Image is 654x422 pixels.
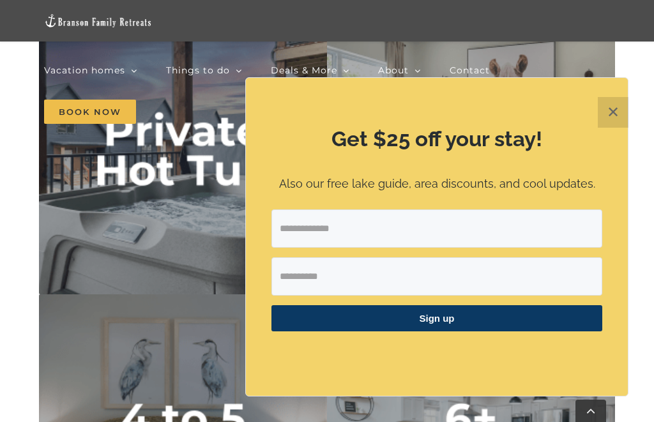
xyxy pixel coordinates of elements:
[271,347,602,361] p: ​
[44,50,611,133] nav: Main Menu Sticky
[39,6,327,294] img: private hot tub
[44,13,153,28] img: Branson Family Retreats Logo
[378,50,421,91] a: About
[39,297,327,313] a: 4 to 5 bedrooms
[44,50,137,91] a: Vacation homes
[271,305,602,331] button: Sign up
[271,209,602,248] input: Email Address
[44,91,136,133] a: Book Now
[166,66,230,75] span: Things to do
[44,66,125,75] span: Vacation homes
[271,257,602,296] input: First Name
[271,66,337,75] span: Deals & More
[271,175,602,193] p: Also our free lake guide, area discounts, and cool updates.
[450,66,490,75] span: Contact
[378,66,409,75] span: About
[44,100,136,124] span: Book Now
[450,50,490,91] a: Contact
[166,50,242,91] a: Things to do
[598,97,628,128] button: Close
[271,50,349,91] a: Deals & More
[271,124,602,154] h2: Get $25 off your stay!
